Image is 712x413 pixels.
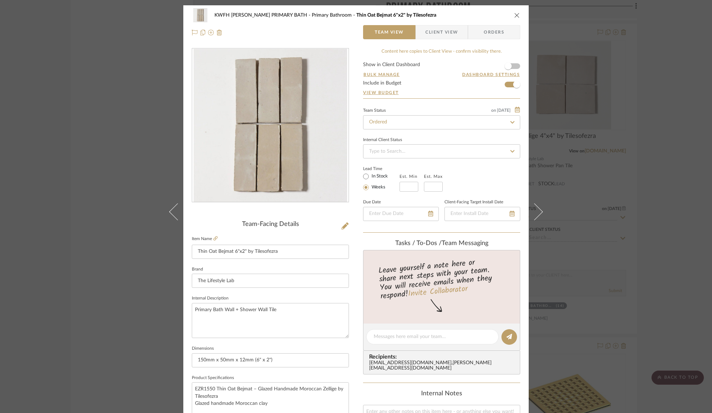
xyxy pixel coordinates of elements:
label: Item Name [192,236,218,242]
input: Enter Due Date [363,207,439,221]
div: Team-Facing Details [192,221,349,228]
div: Internal Notes [363,390,520,398]
span: Orders [476,25,512,39]
label: Due Date [363,200,381,204]
label: Product Specifications [192,376,234,380]
label: Est. Max [424,174,443,179]
div: Leave yourself a note here or share next steps with your team. You will receive emails when they ... [362,255,521,302]
label: Weeks [370,184,385,191]
img: 27a88639-9db1-4095-92dd-fd87faed63b3_436x436.jpg [194,49,347,202]
span: Tasks / To-Dos / [395,240,442,246]
span: Recipients: [369,354,517,360]
span: Primary Bathroom [312,13,356,18]
input: Type to Search… [363,144,520,158]
label: Client-Facing Target Install Date [444,200,503,204]
img: 27a88639-9db1-4095-92dd-fd87faed63b3_48x40.jpg [192,8,209,22]
input: Enter Item Name [192,245,349,259]
mat-radio-group: Select item type [363,172,400,192]
label: Dimensions [192,347,214,350]
a: Invite Collaborator [408,283,468,301]
input: Enter Brand [192,274,349,288]
div: 0 [192,49,349,202]
label: Brand [192,268,203,271]
span: [DATE] [496,108,511,113]
div: [EMAIL_ADDRESS][DOMAIN_NAME] , [PERSON_NAME][EMAIL_ADDRESS][DOMAIN_NAME] [369,360,517,372]
span: Team View [375,25,404,39]
input: Type to Search… [363,115,520,129]
span: on [491,108,496,112]
span: KWFH [PERSON_NAME] PRIMARY BATH [214,13,312,18]
div: Content here copies to Client View - confirm visibility there. [363,48,520,55]
label: Internal Description [192,297,229,300]
label: Est. Min [400,174,418,179]
label: In Stock [370,173,388,180]
input: Enter the dimensions of this item [192,353,349,367]
div: Internal Client Status [363,138,402,142]
span: Thin Oat Bejmat 6"x2" by Tilesofezra [356,13,436,18]
button: Bulk Manage [363,71,400,78]
button: close [514,12,520,18]
label: Lead Time [363,165,400,172]
button: Dashboard Settings [462,71,520,78]
span: Client View [425,25,458,39]
div: team Messaging [363,240,520,248]
input: Enter Install Date [444,207,520,221]
a: View Budget [363,90,520,95]
div: Team Status [363,109,386,112]
img: Remove from project [217,30,222,35]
